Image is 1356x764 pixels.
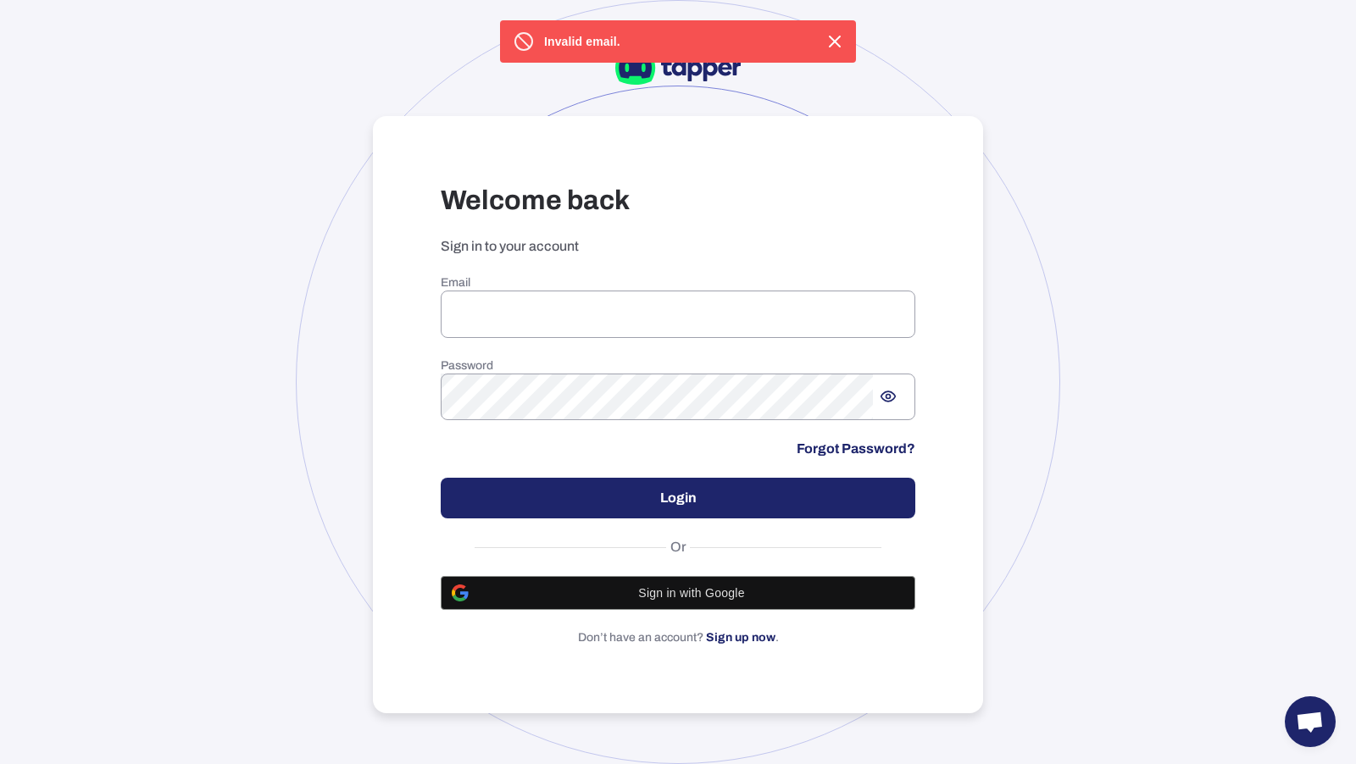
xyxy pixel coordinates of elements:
p: Don’t have an account? . [441,630,915,645]
p: Invalid email. [544,33,620,51]
span: Sign in with Google [479,586,904,600]
a: Forgot Password? [797,440,915,457]
button: Sign in with Google [441,576,915,610]
h3: Welcome back [441,184,915,218]
button: Show password [873,381,903,412]
span: Or [666,539,691,556]
p: Sign in to your account [441,238,915,255]
h6: Password [441,358,915,374]
button: Login [441,478,915,518]
div: Open chat [1285,696,1336,747]
h6: Email [441,275,915,291]
a: Sign up now [706,631,775,644]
